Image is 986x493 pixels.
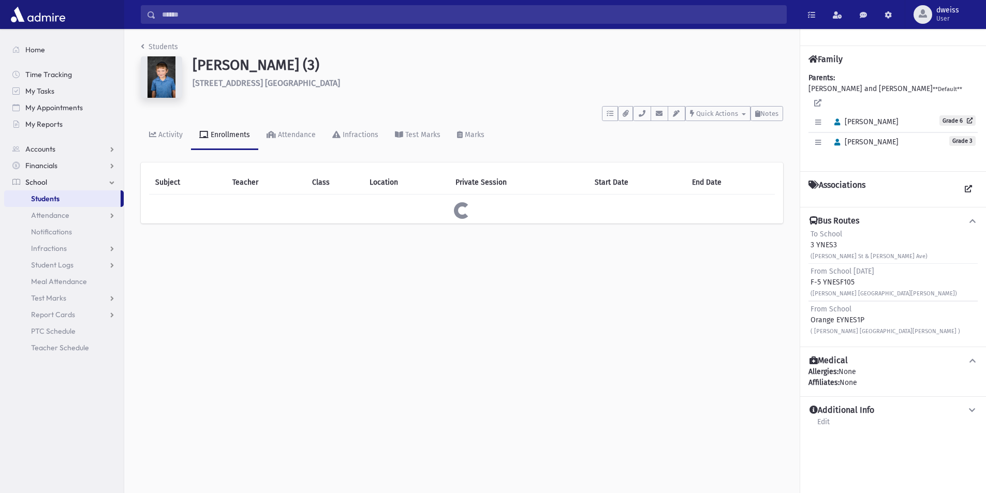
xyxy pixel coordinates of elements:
a: My Tasks [4,83,124,99]
h4: Medical [810,355,848,366]
div: 3 YNES3 [811,229,928,261]
h6: [STREET_ADDRESS] [GEOGRAPHIC_DATA] [193,78,783,88]
span: Attendance [31,211,69,220]
a: Time Tracking [4,66,124,83]
a: Teacher Schedule [4,339,124,356]
a: Enrollments [191,121,258,150]
nav: breadcrumb [141,41,178,56]
b: Parents: [808,73,835,82]
span: Accounts [25,144,55,154]
a: Students [4,190,121,207]
button: Bus Routes [808,216,978,227]
h4: Associations [808,180,865,199]
span: Teacher Schedule [31,343,89,352]
a: My Appointments [4,99,124,116]
th: End Date [686,171,775,195]
span: Quick Actions [696,110,738,117]
th: Teacher [226,171,306,195]
div: Attendance [276,130,316,139]
a: Meal Attendance [4,273,124,290]
small: ([PERSON_NAME] St & [PERSON_NAME] Ave) [811,253,928,260]
a: Financials [4,157,124,174]
span: School [25,177,47,187]
h4: Family [808,54,843,64]
h1: [PERSON_NAME] (3) [193,56,783,74]
button: Notes [750,106,783,121]
a: Attendance [4,207,124,223]
input: Search [156,5,786,24]
span: [PERSON_NAME] [830,138,899,146]
span: Notifications [31,227,72,236]
span: PTC Schedule [31,326,76,336]
a: Student Logs [4,257,124,273]
a: Accounts [4,141,124,157]
b: Allergies: [808,367,838,376]
a: Home [4,41,124,58]
a: Test Marks [387,121,449,150]
div: Test Marks [403,130,440,139]
a: View all Associations [959,180,978,199]
a: Infractions [4,240,124,257]
span: From School [DATE] [811,267,874,276]
span: My Appointments [25,103,83,112]
a: My Reports [4,116,124,132]
div: Infractions [341,130,378,139]
span: Time Tracking [25,70,72,79]
b: Affiliates: [808,378,840,387]
th: Location [363,171,449,195]
th: Private Session [449,171,588,195]
h4: Bus Routes [810,216,859,227]
div: [PERSON_NAME] and [PERSON_NAME] [808,72,978,163]
span: User [936,14,959,23]
span: dweiss [936,6,959,14]
span: Report Cards [31,310,75,319]
span: Notes [760,110,778,117]
span: Student Logs [31,260,73,270]
span: Infractions [31,244,67,253]
span: To School [811,230,842,238]
span: Grade 3 [949,136,976,146]
span: From School [811,305,851,313]
span: My Reports [25,119,63,129]
a: Attendance [258,121,324,150]
a: Activity [141,121,191,150]
a: Notifications [4,223,124,240]
button: Medical [808,355,978,366]
a: Grade 6 [939,115,976,126]
span: My Tasks [25,86,54,96]
div: None [808,377,978,388]
span: Home [25,45,45,54]
div: Activity [156,130,183,139]
th: Subject [149,171,226,195]
a: Edit [817,416,830,435]
a: Infractions [324,121,387,150]
div: Marks [463,130,484,139]
a: Report Cards [4,306,124,323]
span: [PERSON_NAME] [830,117,899,126]
h4: Additional Info [810,405,874,416]
span: Financials [25,161,57,170]
span: Students [31,194,60,203]
a: School [4,174,124,190]
div: Orange EYNES1P [811,304,960,336]
th: Start Date [588,171,686,195]
small: ([PERSON_NAME] [GEOGRAPHIC_DATA][PERSON_NAME]) [811,290,957,297]
div: Enrollments [209,130,250,139]
div: None [808,366,978,388]
span: Meal Attendance [31,277,87,286]
a: Test Marks [4,290,124,306]
a: PTC Schedule [4,323,124,339]
a: Students [141,42,178,51]
span: Test Marks [31,293,66,303]
div: F-5 YNESF105 [811,266,957,298]
img: 9kAAAAAAAAAAAAAAAAAAAAAAAAAAAAAAAAAAAAAAAAAAAAAAAAAAAAAAAAAAAAAAAAAAAAAAAAAAAAAAAAAAAAAAAAAAAAAAA... [141,56,182,98]
button: Quick Actions [685,106,750,121]
img: AdmirePro [8,4,68,25]
button: Additional Info [808,405,978,416]
a: Marks [449,121,493,150]
small: ( [PERSON_NAME] [GEOGRAPHIC_DATA][PERSON_NAME] ) [811,328,960,335]
th: Class [306,171,363,195]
